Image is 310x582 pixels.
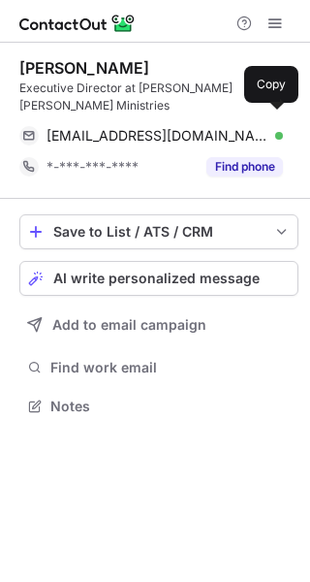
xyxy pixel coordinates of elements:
[52,317,206,333] span: Add to email campaign
[206,157,283,177] button: Reveal Button
[53,224,264,240] div: Save to List / ATS / CRM
[19,12,136,35] img: ContactOut v5.3.10
[19,261,298,296] button: AI write personalized message
[19,58,149,78] div: [PERSON_NAME]
[19,214,298,249] button: save-profile-one-click
[46,127,268,145] span: [EMAIL_ADDRESS][DOMAIN_NAME]
[19,307,298,342] button: Add to email campaign
[19,393,298,420] button: Notes
[19,354,298,381] button: Find work email
[19,80,298,114] div: Executive Director at [PERSON_NAME] [PERSON_NAME] Ministries
[50,359,291,376] span: Find work email
[50,398,291,415] span: Notes
[53,271,260,286] span: AI write personalized message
